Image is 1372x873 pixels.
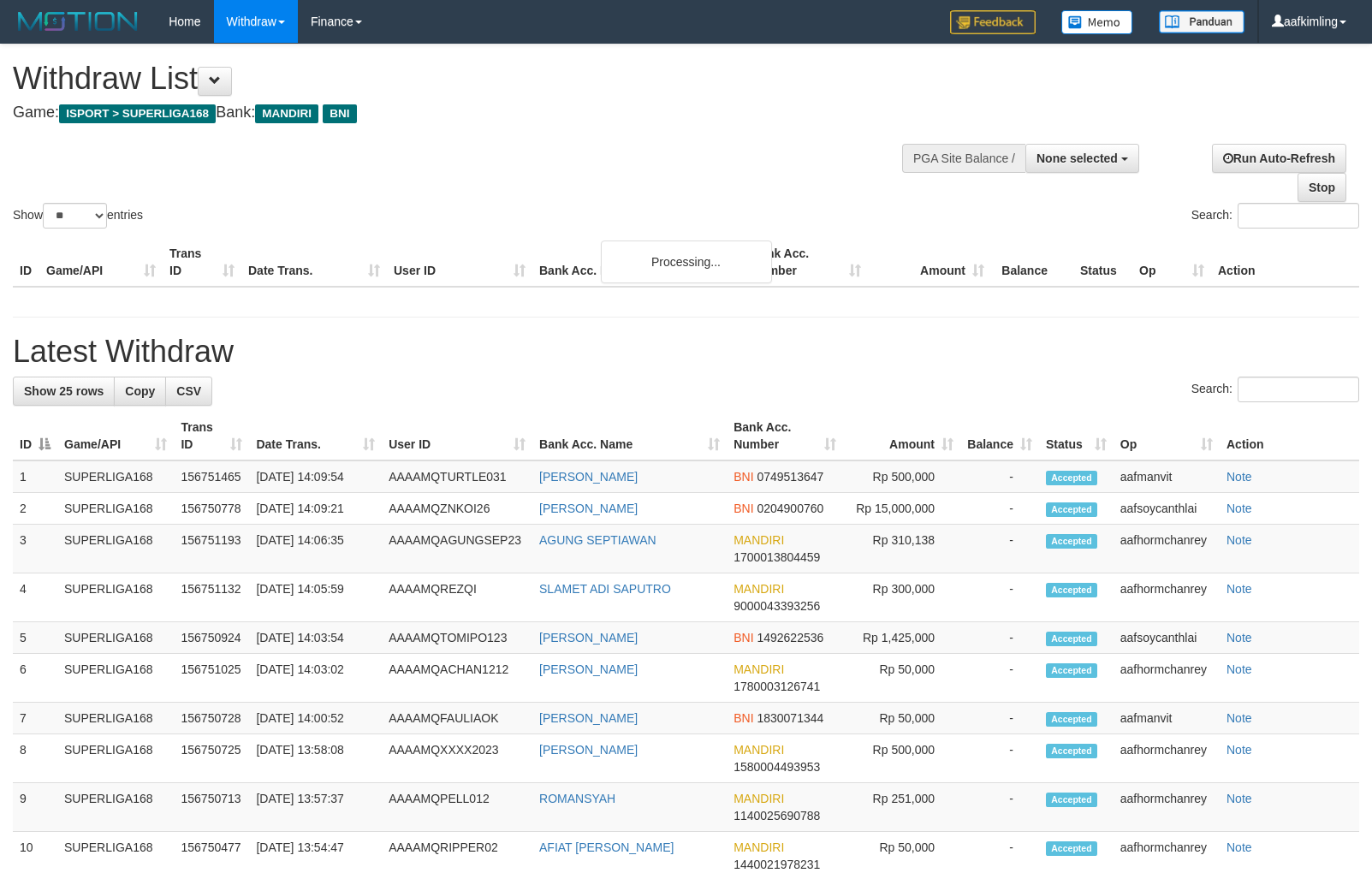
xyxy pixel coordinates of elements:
span: Accepted [1046,841,1097,856]
a: SLAMET ADI SAPUTRO [539,582,671,596]
span: BNI [734,711,753,725]
td: SUPERLIGA168 [57,622,174,654]
td: AAAAMQACHAN1212 [382,654,532,703]
a: Note [1226,470,1252,484]
th: Action [1211,238,1359,287]
td: - [960,460,1039,493]
span: ISPORT > SUPERLIGA168 [59,104,216,123]
td: - [960,573,1039,622]
a: Note [1226,840,1252,854]
span: Copy 1492622536 to clipboard [757,631,823,644]
span: Copy 1830071344 to clipboard [757,711,823,725]
th: Action [1220,412,1359,460]
td: Rp 300,000 [843,573,960,622]
td: [DATE] 14:09:21 [249,493,382,525]
td: 156751465 [174,460,249,493]
td: SUPERLIGA168 [57,573,174,622]
div: PGA Site Balance / [902,144,1025,173]
span: Copy [125,384,155,398]
td: Rp 500,000 [843,734,960,783]
span: Accepted [1046,663,1097,678]
td: 156750713 [174,783,249,832]
a: [PERSON_NAME] [539,631,638,644]
th: Bank Acc. Number [745,238,868,287]
button: None selected [1025,144,1139,173]
th: Game/API [39,238,163,287]
td: AAAAMQFAULIAOK [382,703,532,734]
th: Status [1073,238,1132,287]
span: MANDIRI [734,743,784,757]
th: User ID [387,238,532,287]
span: Copy 1700013804459 to clipboard [734,550,820,564]
th: Op [1132,238,1211,287]
span: Accepted [1046,502,1097,517]
td: [DATE] 14:05:59 [249,573,382,622]
td: 5 [13,622,57,654]
td: - [960,525,1039,573]
a: Note [1226,502,1252,515]
td: Rp 310,138 [843,525,960,573]
td: 9 [13,783,57,832]
th: Bank Acc. Name: activate to sort column ascending [532,412,727,460]
td: - [960,734,1039,783]
span: BNI [734,631,753,644]
span: Copy 9000043393256 to clipboard [734,599,820,613]
td: 1 [13,460,57,493]
td: - [960,654,1039,703]
td: SUPERLIGA168 [57,493,174,525]
td: AAAAMQREZQI [382,573,532,622]
td: 156750924 [174,622,249,654]
h1: Withdraw List [13,62,898,96]
td: SUPERLIGA168 [57,525,174,573]
span: Accepted [1046,793,1097,807]
td: aafsoycanthlai [1114,493,1220,525]
th: Date Trans.: activate to sort column ascending [249,412,382,460]
td: Rp 1,425,000 [843,622,960,654]
a: Note [1226,533,1252,547]
td: 156751025 [174,654,249,703]
a: [PERSON_NAME] [539,711,638,725]
a: [PERSON_NAME] [539,470,638,484]
td: AAAAMQTURTLE031 [382,460,532,493]
a: [PERSON_NAME] [539,662,638,676]
td: aafhormchanrey [1114,783,1220,832]
th: Balance [991,238,1073,287]
span: Accepted [1046,471,1097,485]
img: MOTION_logo.png [13,9,143,34]
a: Note [1226,662,1252,676]
span: Accepted [1046,744,1097,758]
td: 2 [13,493,57,525]
img: Button%20Memo.svg [1061,10,1133,34]
span: Accepted [1046,712,1097,727]
td: 3 [13,525,57,573]
th: Bank Acc. Name [532,238,745,287]
label: Search: [1191,203,1359,229]
td: [DATE] 14:03:54 [249,622,382,654]
input: Search: [1238,377,1359,402]
th: Date Trans. [241,238,387,287]
span: Accepted [1046,583,1097,597]
td: Rp 15,000,000 [843,493,960,525]
td: SUPERLIGA168 [57,703,174,734]
a: Run Auto-Refresh [1212,144,1346,173]
span: Copy 1580004493953 to clipboard [734,760,820,774]
th: Bank Acc. Number: activate to sort column ascending [727,412,842,460]
td: - [960,493,1039,525]
a: CSV [165,377,212,406]
a: Show 25 rows [13,377,115,406]
a: AGUNG SEPTIAWAN [539,533,656,547]
label: Search: [1191,377,1359,402]
span: BNI [323,104,356,123]
td: 8 [13,734,57,783]
span: CSV [176,384,201,398]
label: Show entries [13,203,143,229]
td: aafhormchanrey [1114,654,1220,703]
img: panduan.png [1159,10,1244,33]
td: SUPERLIGA168 [57,783,174,832]
a: Note [1226,582,1252,596]
td: AAAAMQTOMIPO123 [382,622,532,654]
span: Copy 1140025690788 to clipboard [734,809,820,823]
td: [DATE] 14:00:52 [249,703,382,734]
td: - [960,622,1039,654]
span: Copy 1780003126741 to clipboard [734,680,820,693]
